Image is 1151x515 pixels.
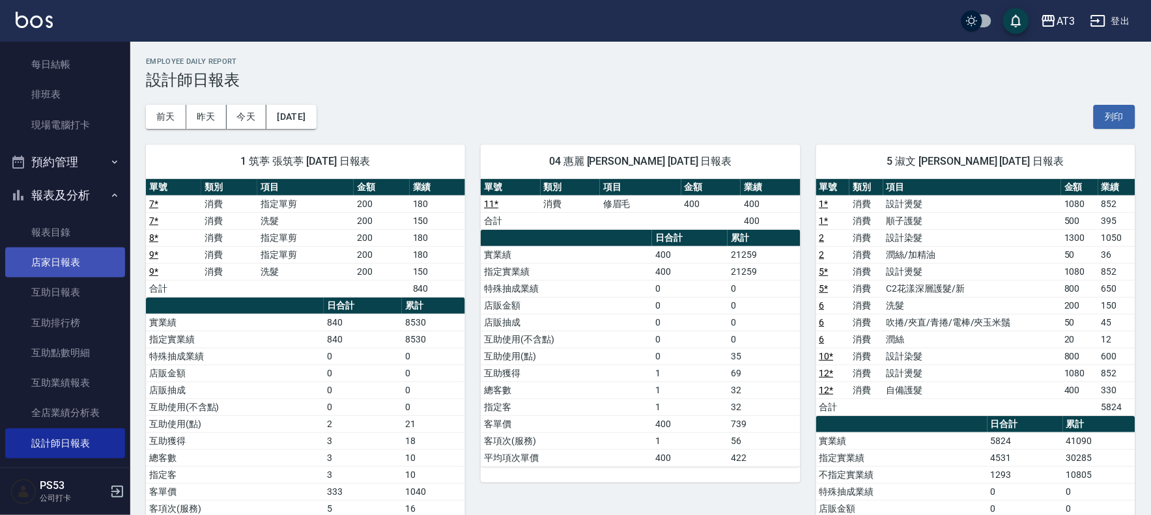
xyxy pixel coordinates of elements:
[849,297,883,314] td: 消費
[1098,398,1135,415] td: 5824
[741,179,800,196] th: 業績
[402,298,465,314] th: 累計
[410,246,466,263] td: 180
[5,110,125,140] a: 現場電腦打卡
[988,449,1063,466] td: 4531
[481,398,652,415] td: 指定客
[652,432,728,449] td: 1
[1098,348,1135,365] td: 600
[324,398,402,415] td: 0
[652,415,728,432] td: 400
[883,365,1062,382] td: 設計燙髮
[1098,331,1135,348] td: 12
[402,314,465,331] td: 8530
[410,229,466,246] td: 180
[481,365,652,382] td: 互助獲得
[5,145,125,179] button: 預約管理
[728,280,800,297] td: 0
[402,432,465,449] td: 18
[1061,382,1098,398] td: 400
[681,195,741,212] td: 400
[227,105,267,129] button: 今天
[1061,229,1098,246] td: 1300
[600,179,681,196] th: 項目
[410,212,466,229] td: 150
[324,449,402,466] td: 3
[266,105,316,129] button: [DATE]
[257,179,354,196] th: 項目
[883,195,1062,212] td: 設計燙髮
[819,300,825,311] a: 6
[741,212,800,229] td: 400
[819,232,825,243] a: 2
[652,365,728,382] td: 1
[257,229,354,246] td: 指定單剪
[1063,449,1135,466] td: 30285
[1098,280,1135,297] td: 650
[481,263,652,280] td: 指定實業績
[5,277,125,307] a: 互助日報表
[819,249,825,260] a: 2
[652,348,728,365] td: 0
[1098,179,1135,196] th: 業績
[402,466,465,483] td: 10
[257,246,354,263] td: 指定單剪
[883,229,1062,246] td: 設計染髮
[257,263,354,280] td: 洗髮
[186,105,227,129] button: 昨天
[883,263,1062,280] td: 設計燙髮
[1063,432,1135,449] td: 41090
[681,179,741,196] th: 金額
[146,398,324,415] td: 互助使用(不含點)
[354,195,409,212] td: 200
[849,229,883,246] td: 消費
[988,483,1063,500] td: 0
[201,246,257,263] td: 消費
[819,334,825,344] a: 6
[354,263,409,280] td: 200
[1063,483,1135,500] td: 0
[481,230,800,467] table: a dense table
[481,314,652,331] td: 店販抽成
[402,348,465,365] td: 0
[1061,348,1098,365] td: 800
[1085,9,1135,33] button: 登出
[410,195,466,212] td: 180
[481,179,800,230] table: a dense table
[481,179,540,196] th: 單號
[1061,195,1098,212] td: 1080
[728,230,800,247] th: 累計
[1063,416,1135,433] th: 累計
[324,365,402,382] td: 0
[146,331,324,348] td: 指定實業績
[816,179,850,196] th: 單號
[1061,297,1098,314] td: 200
[481,449,652,466] td: 平均項次單價
[354,212,409,229] td: 200
[5,458,125,488] a: 設計師業績分析表
[1057,13,1075,29] div: AT3
[146,314,324,331] td: 實業績
[883,382,1062,398] td: 自備護髮
[16,12,53,28] img: Logo
[257,212,354,229] td: 洗髮
[481,331,652,348] td: 互助使用(不含點)
[849,280,883,297] td: 消費
[481,297,652,314] td: 店販金額
[402,415,465,432] td: 21
[849,382,883,398] td: 消費
[5,217,125,247] a: 報表目錄
[257,195,354,212] td: 指定單剪
[40,479,106,492] h5: PS53
[1003,8,1029,34] button: save
[819,317,825,327] a: 6
[1061,280,1098,297] td: 800
[1036,8,1080,35] button: AT3
[849,212,883,229] td: 消費
[1098,314,1135,331] td: 45
[146,365,324,382] td: 店販金額
[5,398,125,428] a: 全店業績分析表
[410,280,466,297] td: 840
[1098,195,1135,212] td: 852
[146,57,1135,66] h2: Employee Daily Report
